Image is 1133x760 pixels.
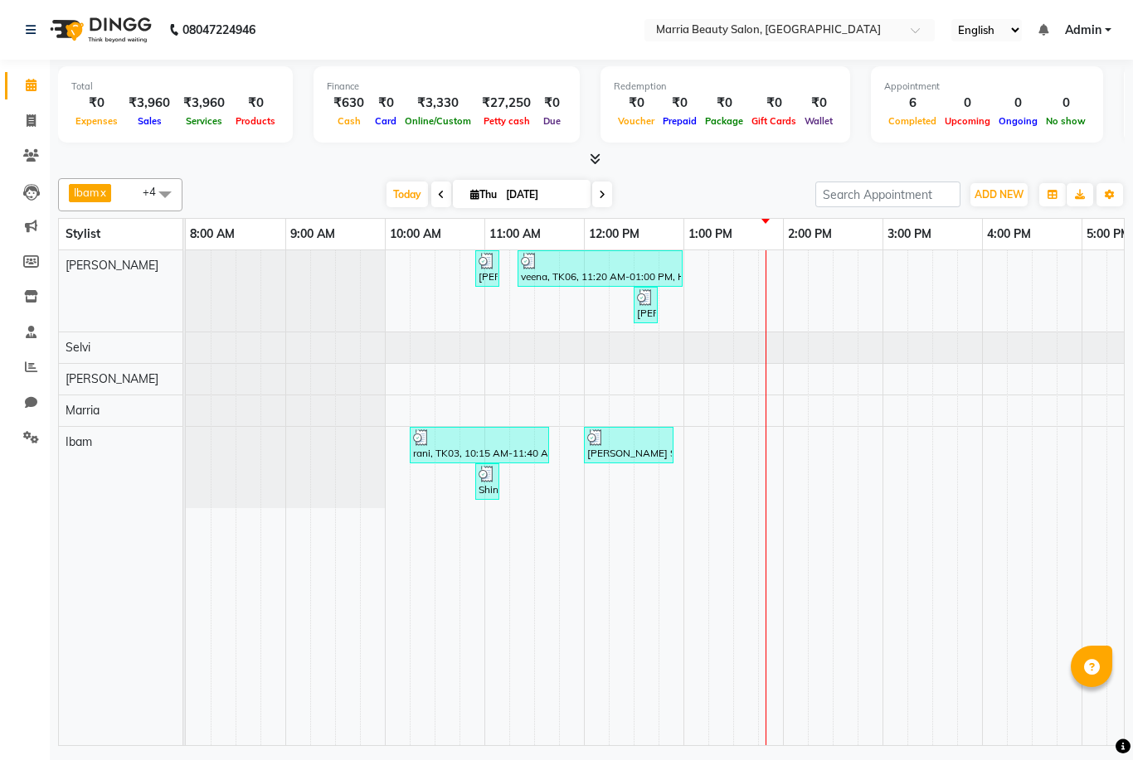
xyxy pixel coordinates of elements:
[1065,22,1101,39] span: Admin
[66,434,92,449] span: Ibam
[994,94,1042,113] div: 0
[71,94,122,113] div: ₹0
[941,94,994,113] div: 0
[701,94,747,113] div: ₹0
[501,182,584,207] input: 2025-09-04
[884,94,941,113] div: 6
[684,222,737,246] a: 1:00 PM
[970,183,1028,206] button: ADD NEW
[182,7,255,53] b: 08047224946
[614,115,659,127] span: Voucher
[71,115,122,127] span: Expenses
[401,94,475,113] div: ₹3,330
[231,94,280,113] div: ₹0
[333,115,365,127] span: Cash
[401,115,475,127] span: Online/Custom
[134,115,166,127] span: Sales
[586,429,672,461] div: [PERSON_NAME] S, TK05, 12:00 PM-12:55 PM, Hair colour - Short Root touch up - Raaga (₹600),Thread...
[186,222,239,246] a: 8:00 AM
[537,94,566,113] div: ₹0
[477,253,498,284] div: [PERSON_NAME], TK02, 10:55 AM-11:05 AM, Threading Eyebrows (₹50)
[635,289,656,321] div: [PERSON_NAME], TK04, 12:30 PM-12:45 PM, Threading Eyebrows (₹50),Threading Forehead (₹30)
[386,222,445,246] a: 10:00 AM
[815,182,960,207] input: Search Appointment
[327,80,566,94] div: Finance
[71,80,280,94] div: Total
[975,188,1024,201] span: ADD NEW
[387,182,428,207] span: Today
[66,371,158,386] span: [PERSON_NAME]
[177,94,231,113] div: ₹3,960
[286,222,339,246] a: 9:00 AM
[66,340,90,355] span: Selvi
[66,258,158,273] span: [PERSON_NAME]
[122,94,177,113] div: ₹3,960
[371,94,401,113] div: ₹0
[1042,94,1090,113] div: 0
[66,403,100,418] span: Marria
[327,94,371,113] div: ₹630
[371,115,401,127] span: Card
[1042,115,1090,127] span: No show
[479,115,534,127] span: Petty cash
[941,115,994,127] span: Upcoming
[659,115,701,127] span: Prepaid
[983,222,1035,246] a: 4:00 PM
[411,429,547,461] div: rani, TK03, 10:15 AM-11:40 AM, Hair colour - Short Root touch up - Raaga (₹600),Haircut - Short L...
[884,80,1090,94] div: Appointment
[231,115,280,127] span: Products
[585,222,644,246] a: 12:00 PM
[614,94,659,113] div: ₹0
[614,80,837,94] div: Redemption
[884,115,941,127] span: Completed
[800,94,837,113] div: ₹0
[701,115,747,127] span: Package
[994,115,1042,127] span: Ongoing
[784,222,836,246] a: 2:00 PM
[477,466,498,497] div: Shiny, TK01, 10:55 AM-11:05 AM, Threading Eyebrows (₹50)
[182,115,226,127] span: Services
[66,226,100,241] span: Stylist
[466,188,501,201] span: Thu
[99,186,106,199] a: x
[539,115,565,127] span: Due
[519,253,681,284] div: veena, TK06, 11:20 AM-01:00 PM, Hair colour - Short Root touch up - L'Oréal / Wella (₹900),Mini F...
[143,185,168,198] span: +4
[800,115,837,127] span: Wallet
[883,222,936,246] a: 3:00 PM
[485,222,545,246] a: 11:00 AM
[659,94,701,113] div: ₹0
[74,186,99,199] span: Ibam
[747,115,800,127] span: Gift Cards
[1063,694,1116,743] iframe: chat widget
[42,7,156,53] img: logo
[475,94,537,113] div: ₹27,250
[747,94,800,113] div: ₹0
